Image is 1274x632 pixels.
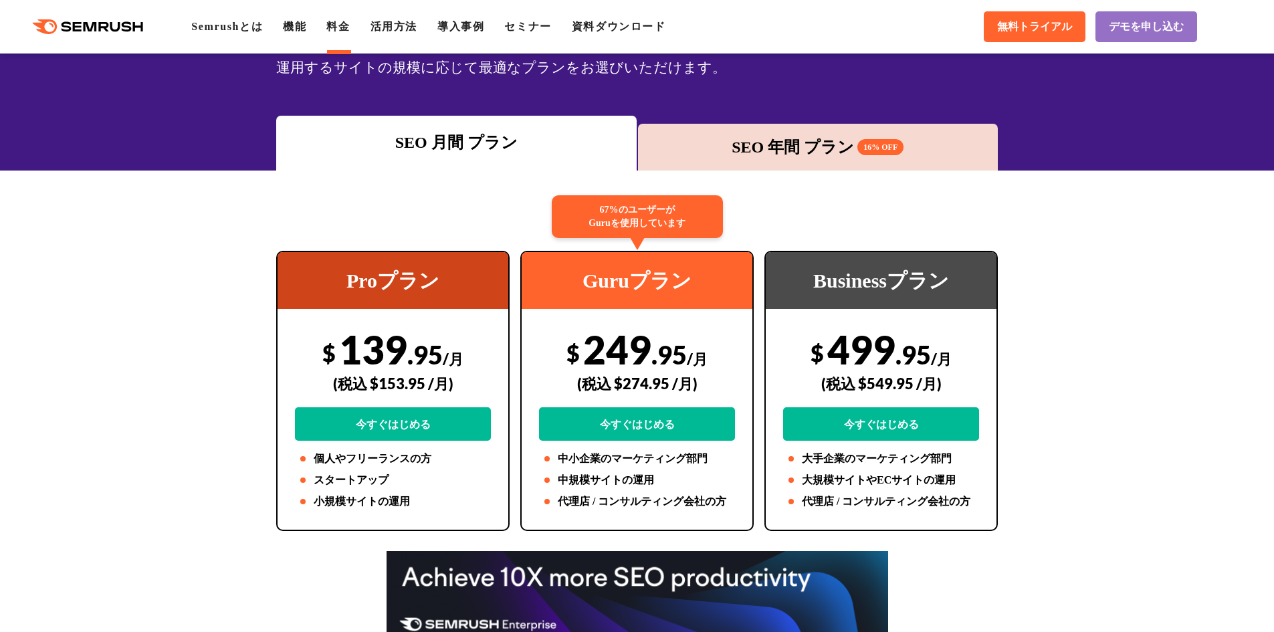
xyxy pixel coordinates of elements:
span: $ [566,339,580,366]
li: 小規模サイトの運用 [295,494,491,510]
li: スタートアップ [295,472,491,488]
div: SEO 月間 プラン [283,130,630,154]
a: 資料ダウンロード [572,21,666,32]
span: /月 [931,350,952,368]
span: /月 [443,350,463,368]
li: 中規模サイトの運用 [539,472,735,488]
span: $ [811,339,824,366]
div: Businessプラン [766,252,996,309]
div: 499 [783,326,979,441]
a: 料金 [326,21,350,32]
a: 今すぐはじめる [783,407,979,441]
div: (税込 $274.95 /月) [539,360,735,407]
span: 無料トライアル [997,20,1072,34]
a: 活用方法 [370,21,417,32]
span: .95 [651,339,687,370]
div: Guruプラン [522,252,752,309]
div: 139 [295,326,491,441]
a: 無料トライアル [984,11,1085,42]
div: Proプラン [278,252,508,309]
a: セミナー [504,21,551,32]
li: 代理店 / コンサルティング会社の方 [783,494,979,510]
a: デモを申し込む [1095,11,1197,42]
li: 大手企業のマーケティング部門 [783,451,979,467]
div: SEOの3つの料金プランから、広告・SNS・市場調査ツールキットをご用意しています。業務領域や会社の規模、運用するサイトの規模に応じて最適なプランをお選びいただけます。 [276,31,998,80]
a: 導入事例 [437,21,484,32]
a: Semrushとは [191,21,263,32]
div: SEO 年間 プラン [645,135,992,159]
div: 67%のユーザーが Guruを使用しています [552,195,723,238]
span: 16% OFF [857,139,904,155]
a: 機能 [283,21,306,32]
li: 中小企業のマーケティング部門 [539,451,735,467]
span: .95 [407,339,443,370]
div: 249 [539,326,735,441]
div: (税込 $153.95 /月) [295,360,491,407]
span: .95 [895,339,931,370]
a: 今すぐはじめる [295,407,491,441]
a: 今すぐはじめる [539,407,735,441]
li: 個人やフリーランスの方 [295,451,491,467]
li: 大規模サイトやECサイトの運用 [783,472,979,488]
div: (税込 $549.95 /月) [783,360,979,407]
span: デモを申し込む [1109,20,1184,34]
span: $ [322,339,336,366]
span: /月 [687,350,708,368]
li: 代理店 / コンサルティング会社の方 [539,494,735,510]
